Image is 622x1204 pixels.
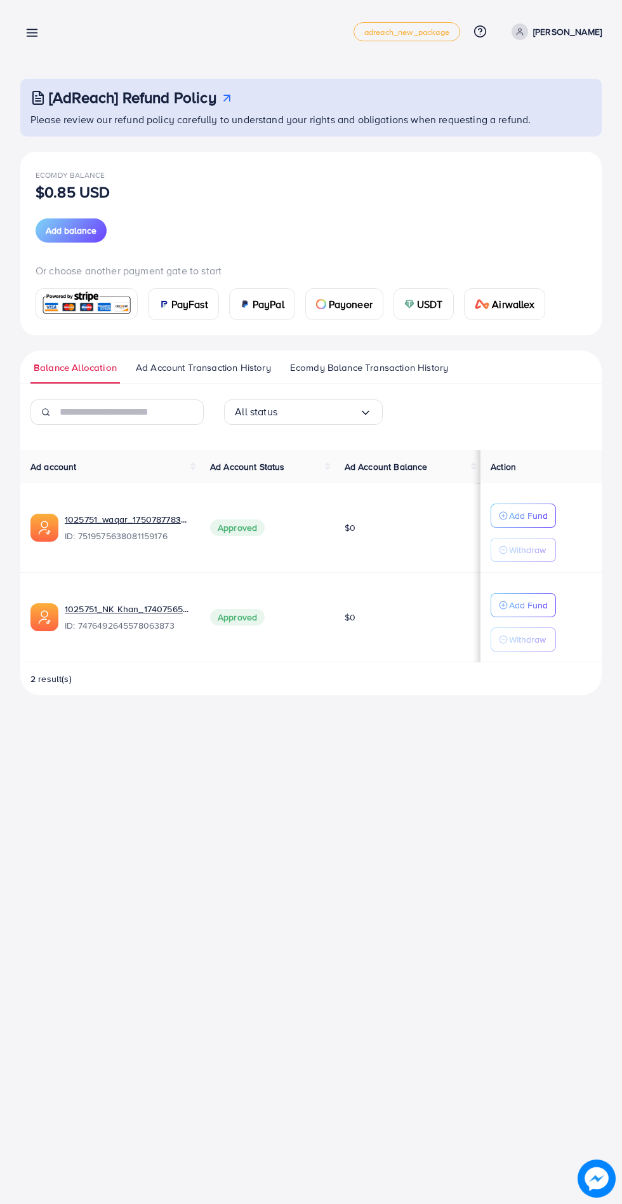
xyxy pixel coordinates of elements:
span: Action [491,460,516,473]
span: PayPal [253,297,284,312]
img: card [240,299,250,309]
span: Ad account [30,460,77,473]
a: card [36,288,138,319]
img: ic-ads-acc.e4c84228.svg [30,603,58,631]
a: 1025751_NK Khan_1740756597635 [65,603,190,615]
span: Add balance [46,224,96,237]
input: Search for option [277,402,359,422]
span: All status [235,402,277,422]
span: Payoneer [329,297,373,312]
span: Ad Account Transaction History [136,361,271,375]
div: Search for option [224,399,383,425]
a: [PERSON_NAME] [506,23,602,40]
a: cardUSDT [394,288,454,320]
p: Withdraw [509,542,546,558]
img: card [475,299,490,309]
button: Withdraw [491,627,556,652]
span: Approved [210,609,265,625]
p: $0.85 USD [36,184,110,199]
p: Add Fund [509,508,548,523]
span: ID: 7519575638081159176 [65,530,190,542]
button: Add Fund [491,593,556,617]
span: Ad Account Balance [345,460,428,473]
div: <span class='underline'>1025751_NK Khan_1740756597635</span></br>7476492645578063873 [65,603,190,632]
a: adreach_new_package [354,22,460,41]
span: Approved [210,519,265,536]
a: cardPayoneer [305,288,383,320]
span: Ad Account Status [210,460,285,473]
img: card [159,299,169,309]
span: 2 result(s) [30,672,72,685]
img: image [578,1160,616,1198]
a: 1025751_waqar_1750787783973 [65,513,190,526]
span: $0 [345,521,355,534]
span: Balance Allocation [34,361,117,375]
button: Add Fund [491,504,556,528]
p: Or choose another payment gate to start [36,263,586,278]
img: ic-ads-acc.e4c84228.svg [30,514,58,542]
span: USDT [417,297,443,312]
img: card [40,290,133,318]
button: Withdraw [491,538,556,562]
button: Add balance [36,218,107,243]
img: card [404,299,414,309]
p: Withdraw [509,632,546,647]
h3: [AdReach] Refund Policy [49,88,216,107]
span: Ecomdy Balance Transaction History [290,361,448,375]
img: card [316,299,326,309]
div: <span class='underline'>1025751_waqar_1750787783973</span></br>7519575638081159176 [65,513,190,542]
a: cardAirwallex [464,288,545,320]
span: ID: 7476492645578063873 [65,619,190,632]
p: Add Fund [509,598,548,613]
a: cardPayFast [148,288,219,320]
span: PayFast [171,297,208,312]
span: adreach_new_package [364,28,449,36]
a: cardPayPal [229,288,295,320]
span: Ecomdy Balance [36,170,105,180]
p: Please review our refund policy carefully to understand your rights and obligations when requesti... [30,112,594,127]
span: $0 [345,611,355,624]
span: Airwallex [492,297,534,312]
p: [PERSON_NAME] [533,24,602,39]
